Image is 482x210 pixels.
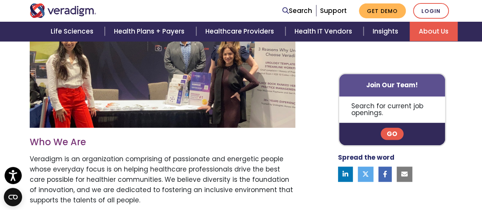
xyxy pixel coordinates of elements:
[105,22,196,41] a: Health Plans + Payers
[364,22,410,41] a: Insights
[285,22,364,41] a: Health IT Vendors
[359,3,406,18] a: Get Demo
[410,22,458,41] a: About Us
[42,22,105,41] a: Life Sciences
[366,80,418,90] strong: Join Our Team!
[30,137,295,148] h3: Who We Are
[30,3,96,18] img: Veradigm logo
[338,153,394,162] strong: Spread the word
[196,22,285,41] a: Healthcare Providers
[282,6,312,16] a: Search
[4,188,22,206] button: Open CMP widget
[320,6,347,15] a: Support
[413,3,449,19] a: Login
[30,154,295,206] p: Veradigm is an organization comprising of passionate and energetic people whose everyday focus is...
[339,96,445,123] p: Search for current job openings.
[381,128,404,140] a: Go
